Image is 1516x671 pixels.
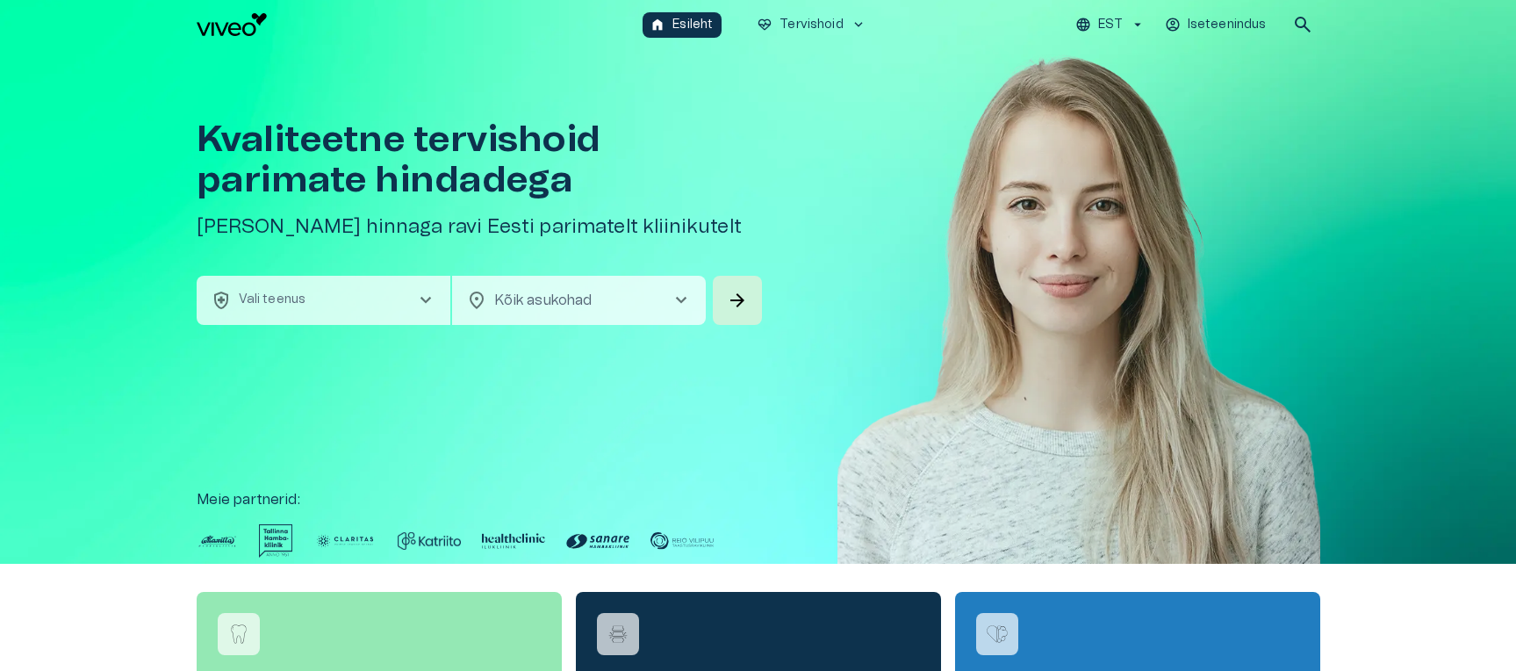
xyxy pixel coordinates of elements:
img: Partner logo [398,524,461,558]
img: Viveo logo [197,13,267,36]
p: Esileht [672,16,713,34]
span: health_and_safety [211,290,232,311]
p: Vali teenus [239,291,306,309]
img: Partner logo [566,524,629,558]
p: Kõik asukohad [494,290,643,311]
button: homeEsileht [643,12,722,38]
button: ecg_heartTervishoidkeyboard_arrow_down [750,12,873,38]
p: Tervishoid [780,16,844,34]
span: home [650,17,665,32]
span: ecg_heart [757,17,772,32]
img: Partner logo [197,524,239,558]
button: health_and_safetyVali teenuschevron_right [197,276,450,325]
img: Broneeri hambaarsti konsultatsioon logo [226,621,252,647]
span: keyboard_arrow_down [851,17,866,32]
img: Woman smiling [837,49,1320,617]
a: Navigate to homepage [197,13,636,36]
img: Füsioterapeudi vastuvõtt logo [605,621,631,647]
button: Search [713,276,762,325]
img: Partner logo [259,524,292,558]
span: chevron_right [415,290,436,311]
img: Partner logo [482,524,545,558]
button: EST [1073,12,1147,38]
span: chevron_right [671,290,692,311]
h5: [PERSON_NAME] hinnaga ravi Eesti parimatelt kliinikutelt [197,214,765,240]
span: search [1292,14,1313,35]
button: open search modal [1285,7,1320,42]
h1: Kvaliteetne tervishoid parimate hindadega [197,119,765,200]
button: Iseteenindus [1162,12,1271,38]
p: Meie partnerid : [197,489,1320,510]
span: arrow_forward [727,290,748,311]
p: Iseteenindus [1188,16,1267,34]
p: EST [1098,16,1122,34]
img: Partner logo [650,524,714,558]
img: Partner logo [313,524,377,558]
img: Võta ühendust vaimse tervise spetsialistiga logo [984,621,1010,647]
span: location_on [466,290,487,311]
